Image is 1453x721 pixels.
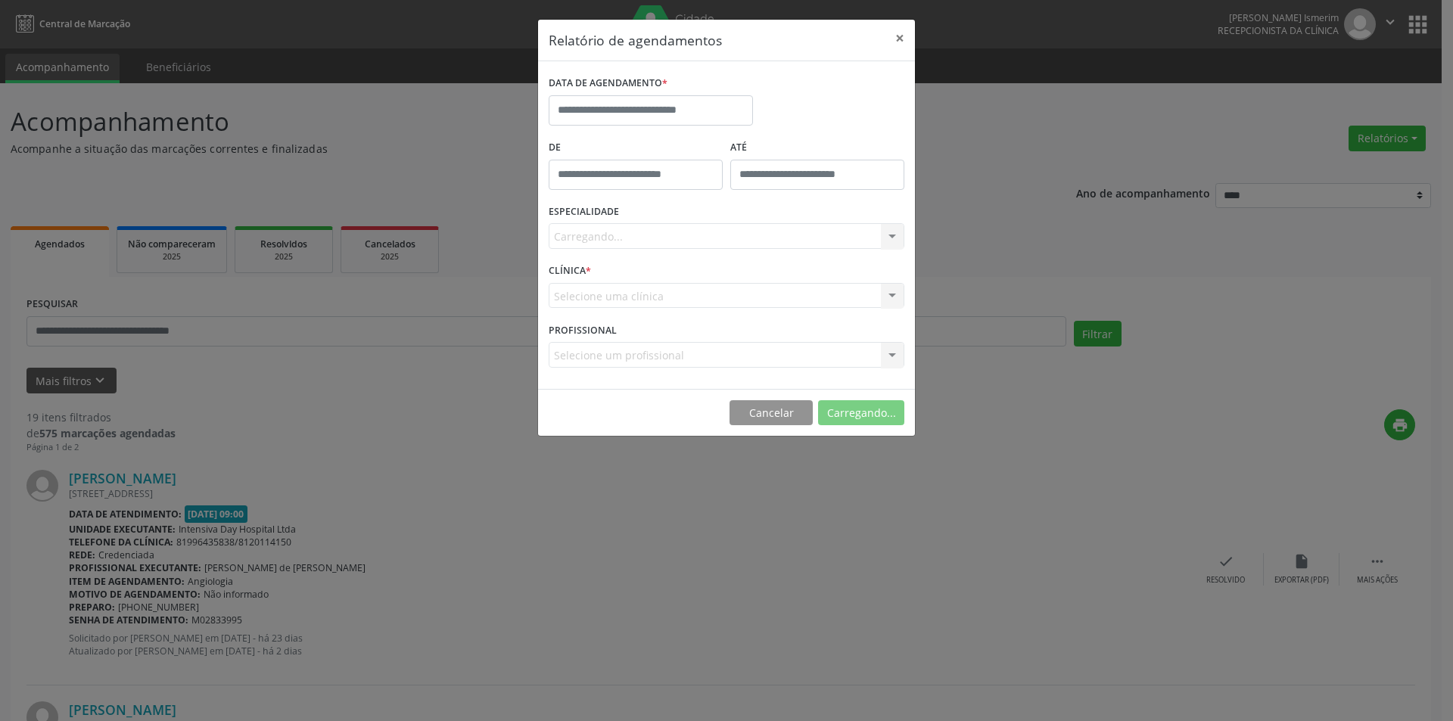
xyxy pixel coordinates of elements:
label: ESPECIALIDADE [549,200,619,224]
label: ATÉ [730,136,904,160]
button: Carregando... [818,400,904,426]
h5: Relatório de agendamentos [549,30,722,50]
label: DATA DE AGENDAMENTO [549,72,667,95]
label: PROFISSIONAL [549,319,617,342]
label: De [549,136,723,160]
button: Cancelar [730,400,813,426]
label: CLÍNICA [549,259,591,283]
button: Close [885,20,915,57]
